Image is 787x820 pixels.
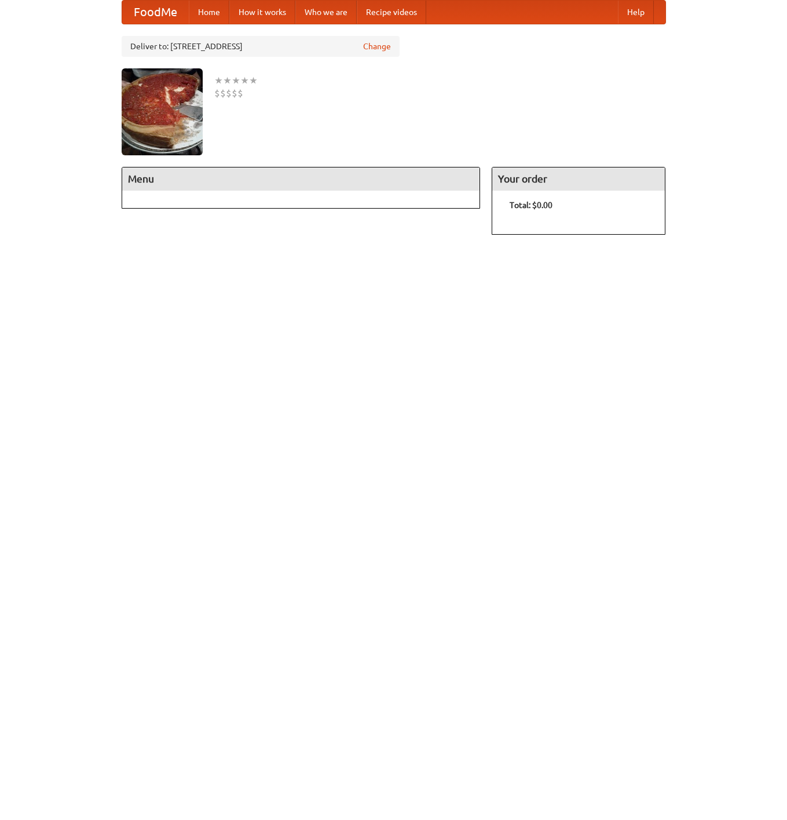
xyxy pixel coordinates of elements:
li: ★ [249,74,258,87]
b: Total: $0.00 [510,201,552,210]
a: How it works [229,1,295,24]
li: ★ [214,74,223,87]
li: $ [214,87,220,100]
li: $ [226,87,232,100]
li: ★ [240,74,249,87]
li: ★ [223,74,232,87]
a: Who we are [295,1,357,24]
img: angular.jpg [122,68,203,155]
a: FoodMe [122,1,189,24]
a: Home [189,1,229,24]
li: $ [220,87,226,100]
a: Change [363,41,391,52]
li: ★ [232,74,240,87]
li: $ [237,87,243,100]
div: Deliver to: [STREET_ADDRESS] [122,36,400,57]
h4: Your order [492,167,665,191]
a: Help [618,1,654,24]
li: $ [232,87,237,100]
a: Recipe videos [357,1,426,24]
h4: Menu [122,167,480,191]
